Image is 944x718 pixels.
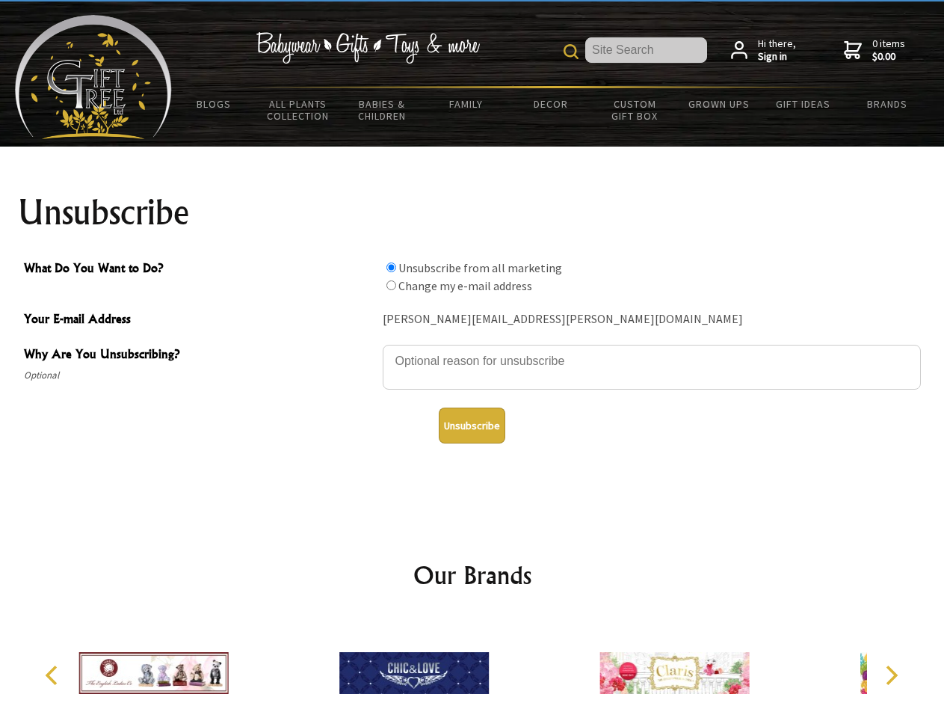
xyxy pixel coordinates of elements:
span: What Do You Want to Do? [24,259,375,280]
a: Hi there,Sign in [731,37,796,64]
input: What Do You Want to Do? [386,263,396,272]
a: Babies & Children [340,88,425,132]
span: 0 items [872,37,905,64]
span: Optional [24,366,375,384]
button: Next [874,659,907,692]
img: Babyware - Gifts - Toys and more... [15,15,172,139]
a: Decor [508,88,593,120]
a: Grown Ups [676,88,761,120]
h2: Our Brands [30,557,915,593]
a: Custom Gift Box [593,88,677,132]
img: product search [564,44,579,59]
strong: $0.00 [872,50,905,64]
span: Hi there, [758,37,796,64]
textarea: Why Are You Unsubscribing? [383,345,921,390]
a: 0 items$0.00 [844,37,905,64]
input: What Do You Want to Do? [386,280,396,290]
a: BLOGS [172,88,256,120]
a: Gift Ideas [761,88,845,120]
input: Site Search [585,37,707,63]
span: Why Are You Unsubscribing? [24,345,375,366]
a: Brands [845,88,930,120]
div: [PERSON_NAME][EMAIL_ADDRESS][PERSON_NAME][DOMAIN_NAME] [383,308,921,331]
strong: Sign in [758,50,796,64]
label: Unsubscribe from all marketing [398,260,562,275]
label: Change my e-mail address [398,278,532,293]
a: All Plants Collection [256,88,341,132]
button: Unsubscribe [439,408,505,444]
img: Babywear - Gifts - Toys & more [256,32,480,64]
button: Previous [37,659,70,692]
h1: Unsubscribe [18,194,927,230]
span: Your E-mail Address [24,310,375,331]
a: Family [425,88,509,120]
